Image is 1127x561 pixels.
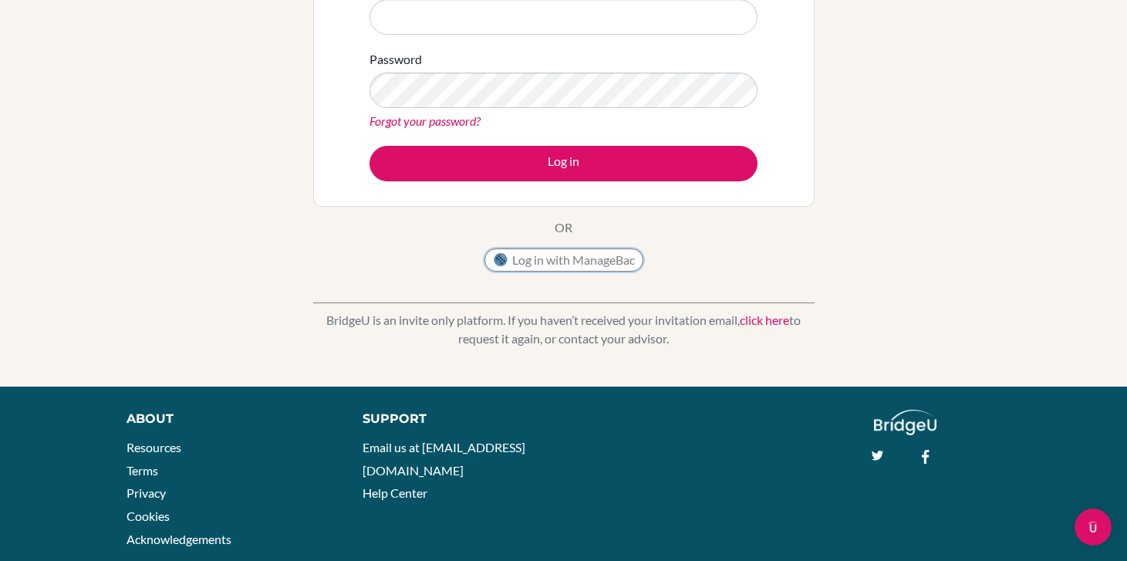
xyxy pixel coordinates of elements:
[369,113,481,128] a: Forgot your password?
[555,218,572,237] p: OR
[740,313,789,327] a: click here
[363,410,548,428] div: Support
[369,146,758,181] button: Log in
[127,485,166,500] a: Privacy
[127,410,328,428] div: About
[369,50,422,69] label: Password
[363,485,427,500] a: Help Center
[127,532,231,546] a: Acknowledgements
[874,410,936,435] img: logo_white@2x-f4f0deed5e89b7ecb1c2cc34c3e3d731f90f0f143d5ea2071677605dd97b5244.png
[127,440,181,455] a: Resources
[363,440,525,478] a: Email us at [EMAIL_ADDRESS][DOMAIN_NAME]
[127,509,170,523] a: Cookies
[313,311,815,348] p: BridgeU is an invite only platform. If you haven’t received your invitation email, to request it ...
[127,463,158,478] a: Terms
[484,248,643,272] button: Log in with ManageBac
[1075,509,1112,546] iframe: Intercom live chat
